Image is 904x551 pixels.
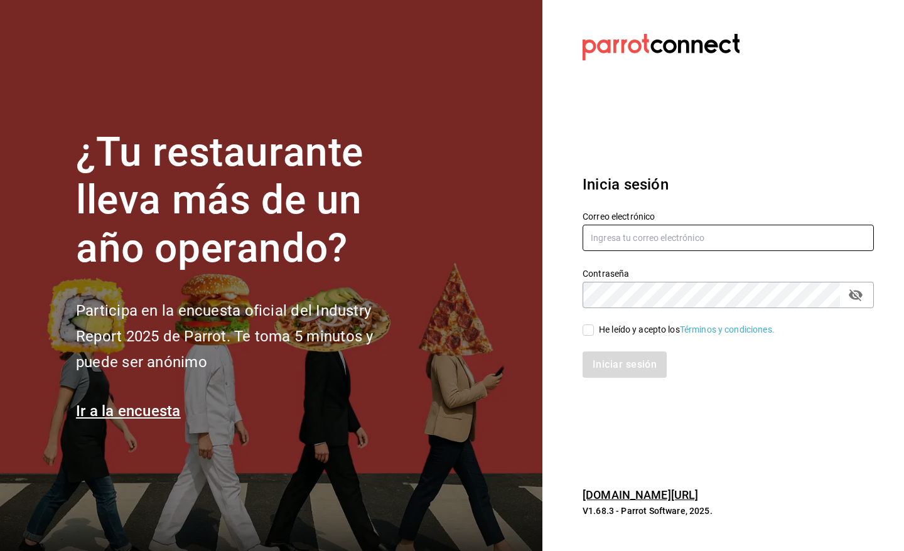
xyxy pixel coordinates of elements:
[680,324,775,334] a: Términos y condiciones.
[76,298,415,375] h2: Participa en la encuesta oficial del Industry Report 2025 de Parrot. Te toma 5 minutos y puede se...
[583,488,698,501] a: [DOMAIN_NAME][URL]
[583,225,874,251] input: Ingresa tu correo electrónico
[76,402,181,420] a: Ir a la encuesta
[583,173,874,196] h3: Inicia sesión
[76,129,415,273] h1: ¿Tu restaurante lleva más de un año operando?
[583,269,874,277] label: Contraseña
[845,284,866,306] button: passwordField
[599,323,775,336] div: He leído y acepto los
[583,505,874,517] p: V1.68.3 - Parrot Software, 2025.
[583,211,874,220] label: Correo electrónico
